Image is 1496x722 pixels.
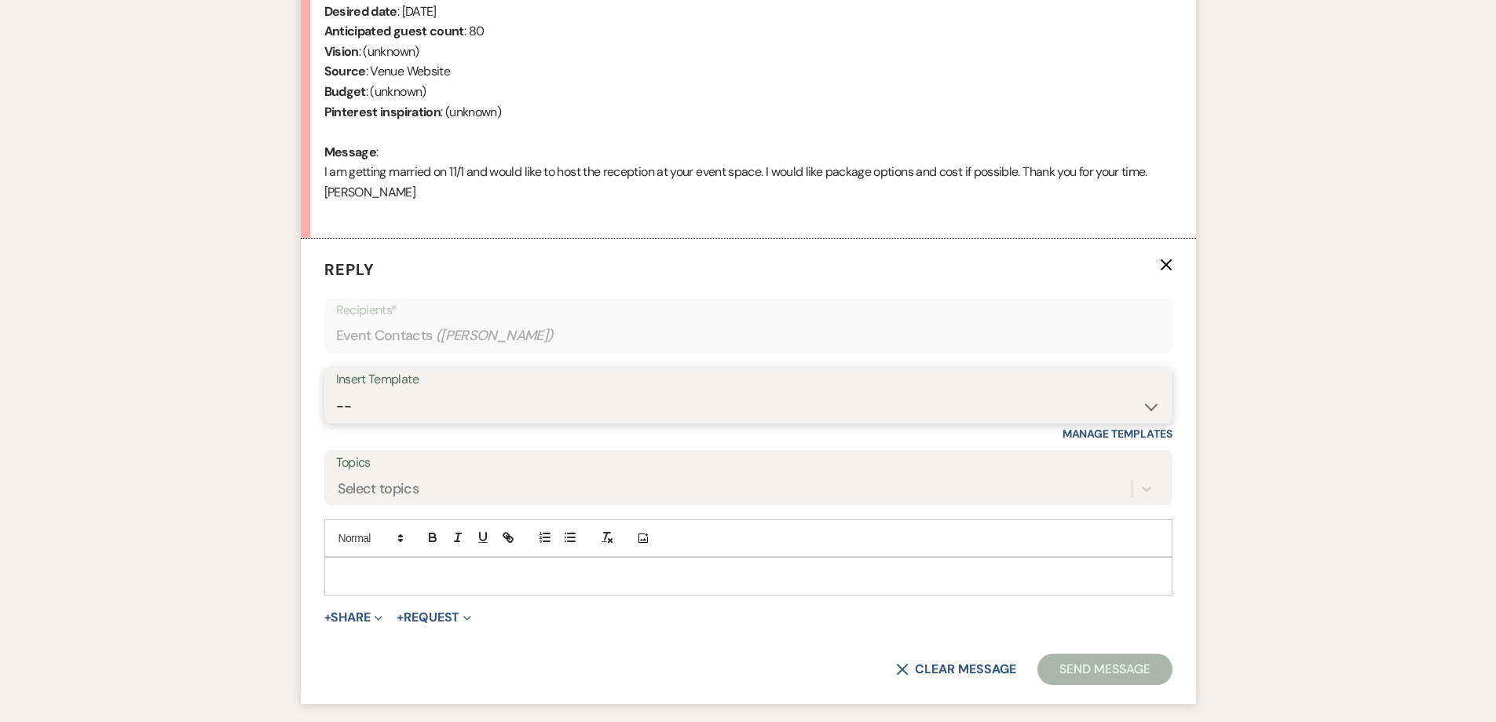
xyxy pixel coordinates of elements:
[896,663,1015,676] button: Clear message
[324,104,441,120] b: Pinterest inspiration
[324,611,331,624] span: +
[1063,427,1172,441] a: Manage Templates
[397,611,471,624] button: Request
[324,3,397,20] b: Desired date
[324,83,366,100] b: Budget
[336,452,1161,475] label: Topics
[336,300,1161,321] p: Recipients*
[336,321,1161,351] div: Event Contacts
[324,144,377,160] b: Message
[336,368,1161,391] div: Insert Template
[397,611,404,624] span: +
[324,43,359,60] b: Vision
[324,63,366,79] b: Source
[1037,654,1172,685] button: Send Message
[324,259,375,280] span: Reply
[324,23,464,39] b: Anticipated guest count
[436,325,554,346] span: ( [PERSON_NAME] )
[324,611,383,624] button: Share
[338,478,419,500] div: Select topics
